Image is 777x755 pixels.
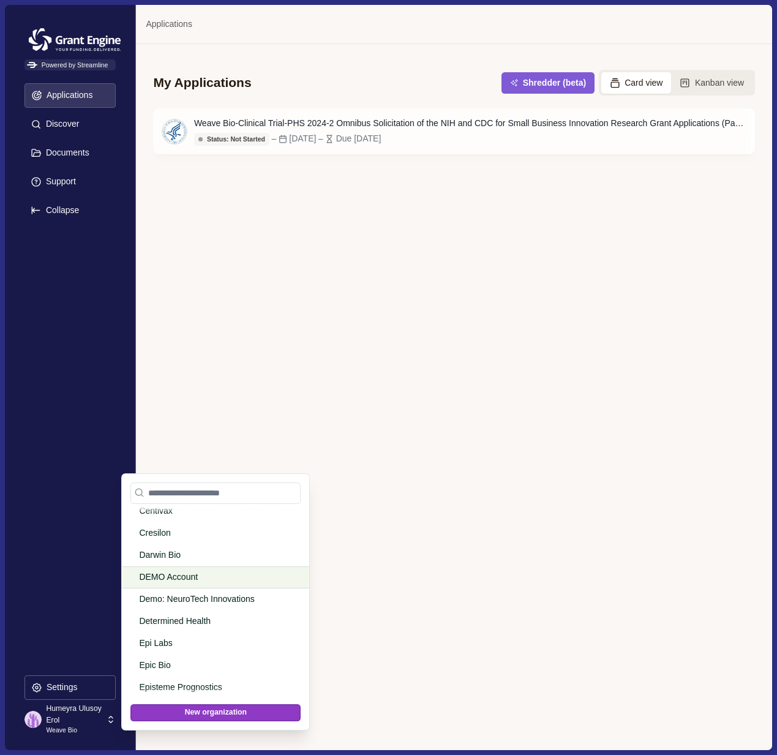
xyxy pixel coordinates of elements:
div: Due [DATE] [336,132,381,145]
button: Status: Not Started [194,133,269,146]
div: – [318,132,323,145]
p: Epic Bio [139,659,288,672]
p: Determined Health [139,615,288,628]
button: Discover [24,112,116,137]
a: Weave Bio-Clinical Trial-PHS 2024-2 Omnibus Solicitation of the NIH and CDC for Small Business In... [153,108,754,154]
div: My Applications [153,74,251,91]
p: Cresilon [139,527,288,539]
img: Grantengine Logo [24,24,125,55]
p: Collapse [42,205,79,216]
img: Powered by Streamline Logo [27,62,37,69]
div: Weave Bio-Clinical Trial-PHS 2024-2 Omnibus Solicitation of the NIH and CDC for Small Business In... [194,117,745,130]
p: Applications [42,90,93,100]
button: Documents [24,141,116,165]
p: Support [42,176,76,187]
p: Darwin Bio [139,549,288,562]
div: [DATE] [289,132,316,145]
p: Episteme Prognostics [139,681,288,694]
p: Humeyra Ulusoy Erol [46,703,102,726]
button: Card view [601,72,672,94]
div: Status: Not Started [198,135,265,143]
p: Documents [42,148,89,158]
button: Applications [24,83,116,108]
a: Applications [146,18,192,31]
button: Support [24,170,116,194]
p: Demo: NeuroTech Innovations [139,593,288,606]
p: DEMO Account [139,571,288,584]
div: – [271,132,276,145]
a: Grantengine Logo [24,24,116,38]
button: Kanban view [671,72,753,94]
p: Weave Bio [46,726,102,735]
span: Powered by Streamline [24,59,116,70]
p: Settings [42,682,78,693]
p: Discover [42,119,79,129]
p: Epi Labs [139,637,288,650]
img: HHS.png [162,119,187,144]
button: Expand [24,198,116,223]
button: Shredder (beta) [501,72,595,94]
img: profile picture [24,711,42,728]
button: Settings [24,675,116,700]
button: New organization [130,704,301,721]
a: Settings [24,675,116,704]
